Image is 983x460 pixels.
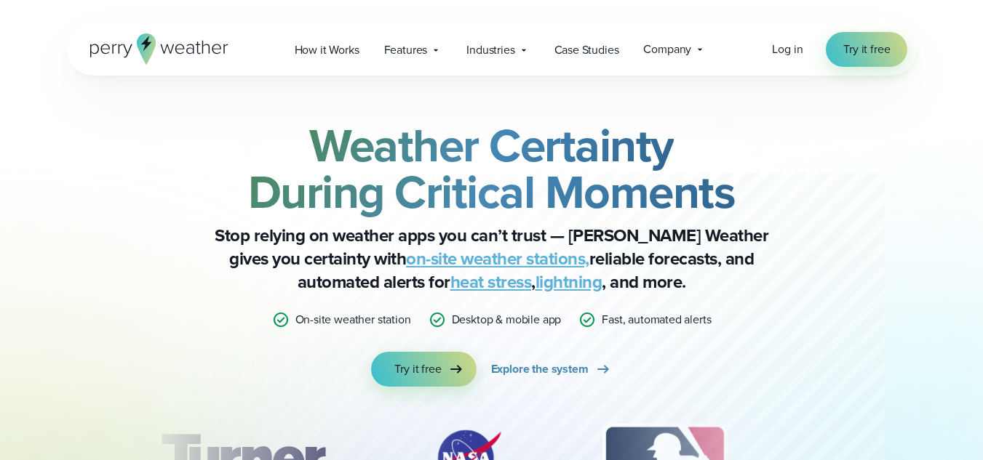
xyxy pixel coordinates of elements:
span: Features [384,41,428,59]
a: Explore the system [491,352,612,387]
span: Log in [772,41,803,57]
strong: Weather Certainty During Critical Moments [248,111,736,226]
a: lightning [536,269,602,295]
a: How it Works [282,35,372,65]
p: Fast, automated alerts [602,311,711,328]
a: Try it free [371,352,476,387]
span: Company [643,41,691,58]
a: heat stress [450,269,532,295]
span: Case Studies [554,41,619,59]
span: Explore the system [491,360,589,378]
span: How it Works [295,41,359,59]
a: Try it free [826,32,907,67]
span: Try it free [843,41,890,58]
p: On-site weather station [295,311,411,328]
span: Industries [466,41,514,59]
p: Stop relying on weather apps you can’t trust — [PERSON_NAME] Weather gives you certainty with rel... [201,224,783,294]
span: Try it free [394,360,441,378]
a: Log in [772,41,803,58]
p: Desktop & mobile app [452,311,562,328]
a: Case Studies [542,35,632,65]
a: on-site weather stations, [406,246,589,272]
